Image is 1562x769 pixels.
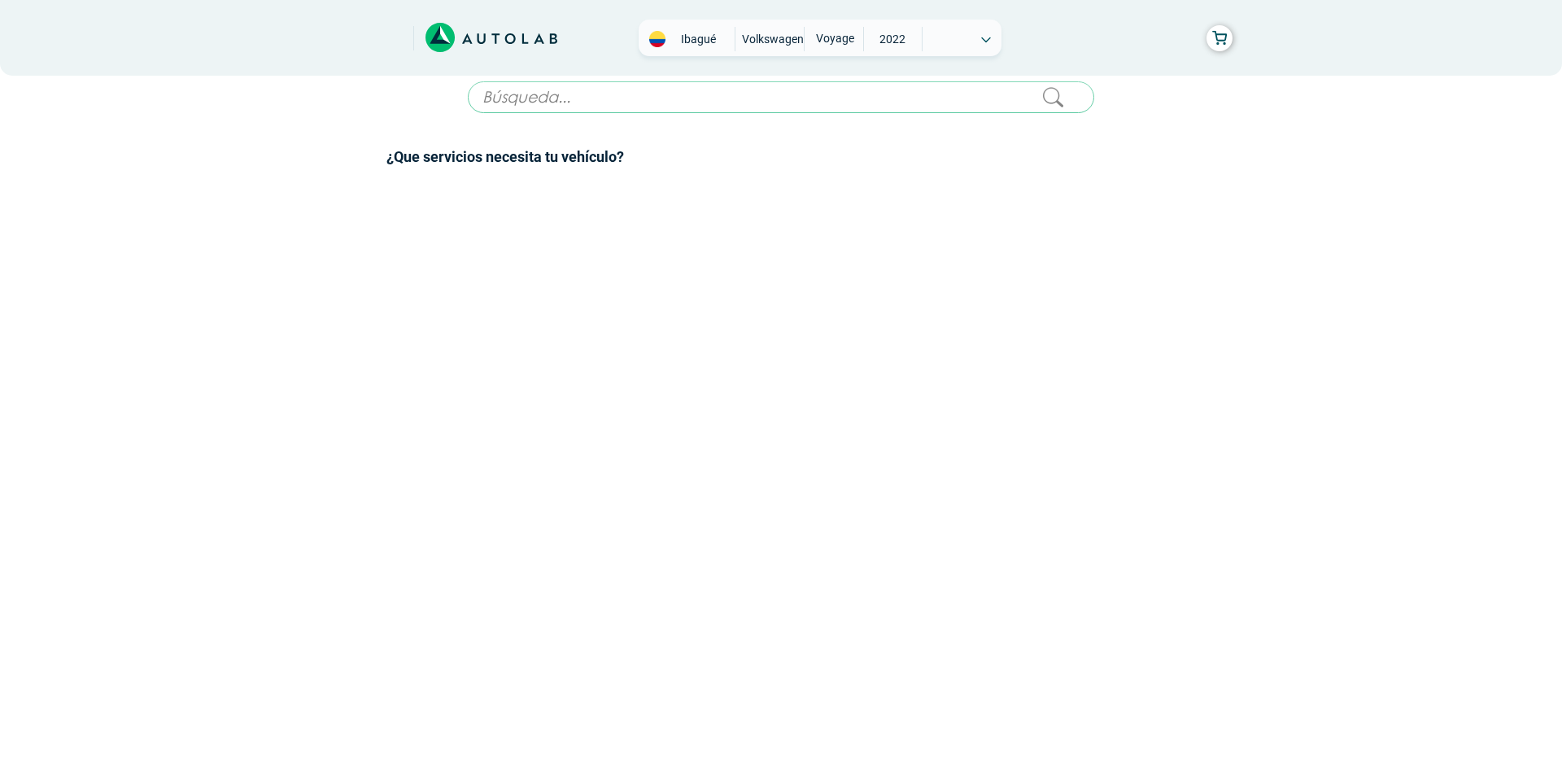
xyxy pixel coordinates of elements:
span: VOLKSWAGEN [742,27,804,51]
span: 2022 [864,27,922,51]
h2: ¿Que servicios necesita tu vehículo? [386,146,1176,168]
img: Flag of COLOMBIA [649,31,665,47]
span: VOYAGE [805,27,862,50]
input: Búsqueda... [468,81,1094,113]
span: Ibagué [670,31,727,47]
